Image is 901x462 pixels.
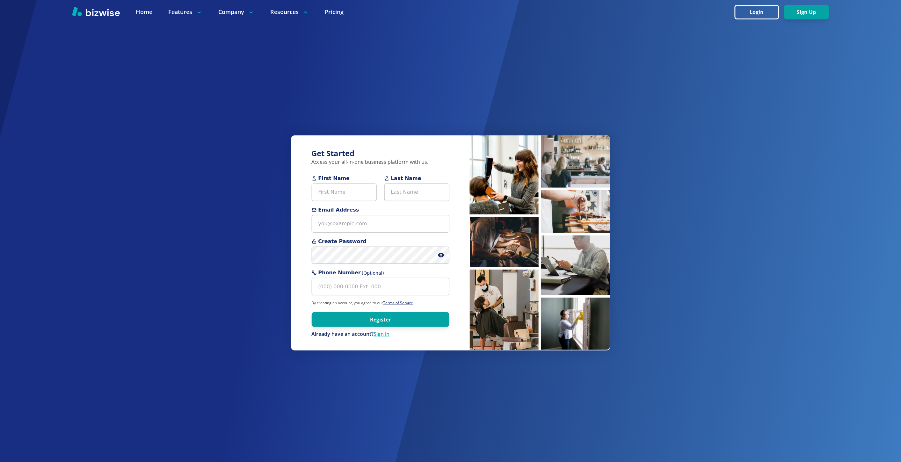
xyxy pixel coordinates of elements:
[312,206,449,214] span: Email Address
[541,135,610,188] img: People waiting at coffee bar
[312,184,377,201] input: First Name
[374,330,390,337] a: Sign in
[312,215,449,233] input: you@example.com
[312,312,449,327] button: Register
[312,175,377,182] span: First Name
[470,135,539,214] img: Hairstylist blow drying hair
[383,300,413,306] a: Terms of Service
[735,5,779,19] button: Login
[312,238,449,245] span: Create Password
[312,331,449,338] p: Already have an account?
[325,8,344,16] a: Pricing
[470,217,539,267] img: Man inspecting coffee beans
[784,9,829,15] a: Sign Up
[72,7,120,16] img: Bizwise Logo
[784,5,829,19] button: Sign Up
[735,9,784,15] a: Login
[312,278,449,295] input: (000) 000-0000 Ext. 000
[312,269,449,277] span: Phone Number
[384,175,449,182] span: Last Name
[384,184,449,201] input: Last Name
[136,8,152,16] a: Home
[541,235,610,295] img: Man working on laptop
[541,298,610,350] img: Cleaner sanitizing windows
[312,300,449,306] p: By creating an account, you agree to our .
[218,8,254,16] p: Company
[541,190,610,233] img: Pastry chef making pastries
[312,148,449,159] h3: Get Started
[312,331,449,338] div: Already have an account?Sign in
[270,8,309,16] p: Resources
[470,270,539,350] img: Barber cutting hair
[362,270,384,277] span: (Optional)
[312,159,449,166] p: Access your all-in-one business platform with us.
[168,8,202,16] p: Features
